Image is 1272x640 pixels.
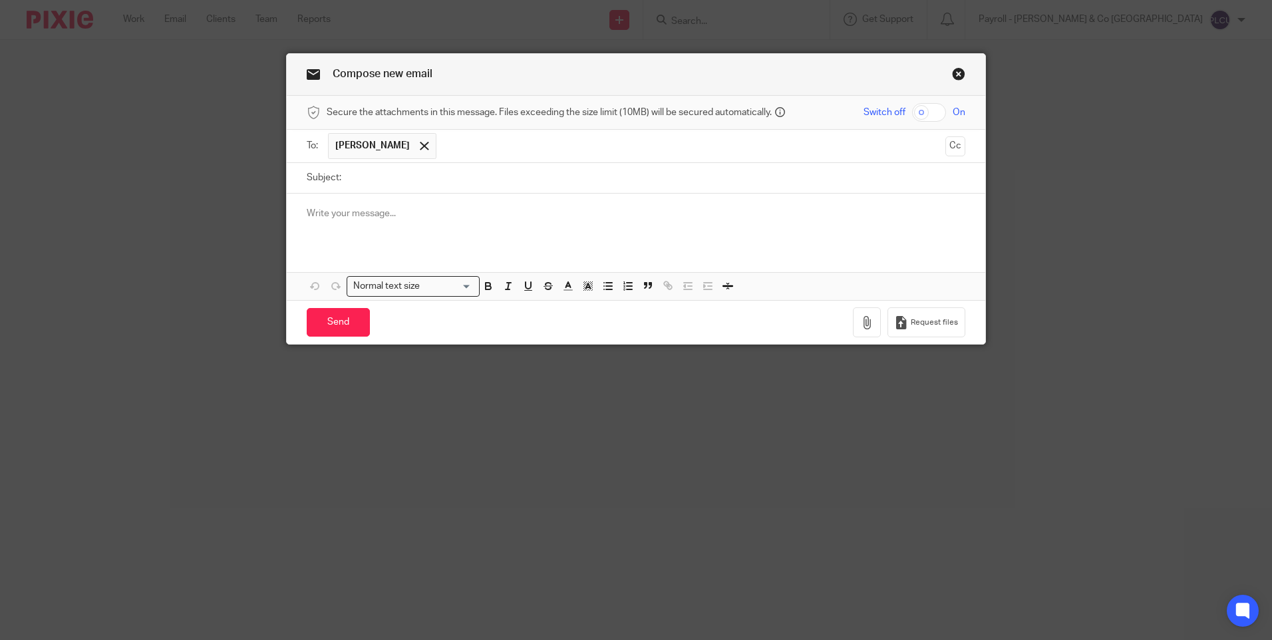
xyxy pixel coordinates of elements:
[307,139,321,152] label: To:
[307,308,370,337] input: Send
[327,106,772,119] span: Secure the attachments in this message. Files exceeding the size limit (10MB) will be secured aut...
[953,106,965,119] span: On
[911,317,958,328] span: Request files
[887,307,965,337] button: Request files
[424,279,472,293] input: Search for option
[333,69,432,79] span: Compose new email
[864,106,905,119] span: Switch off
[335,139,410,152] span: [PERSON_NAME]
[350,279,422,293] span: Normal text size
[307,171,341,184] label: Subject:
[347,276,480,297] div: Search for option
[945,136,965,156] button: Cc
[952,67,965,85] a: Close this dialog window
